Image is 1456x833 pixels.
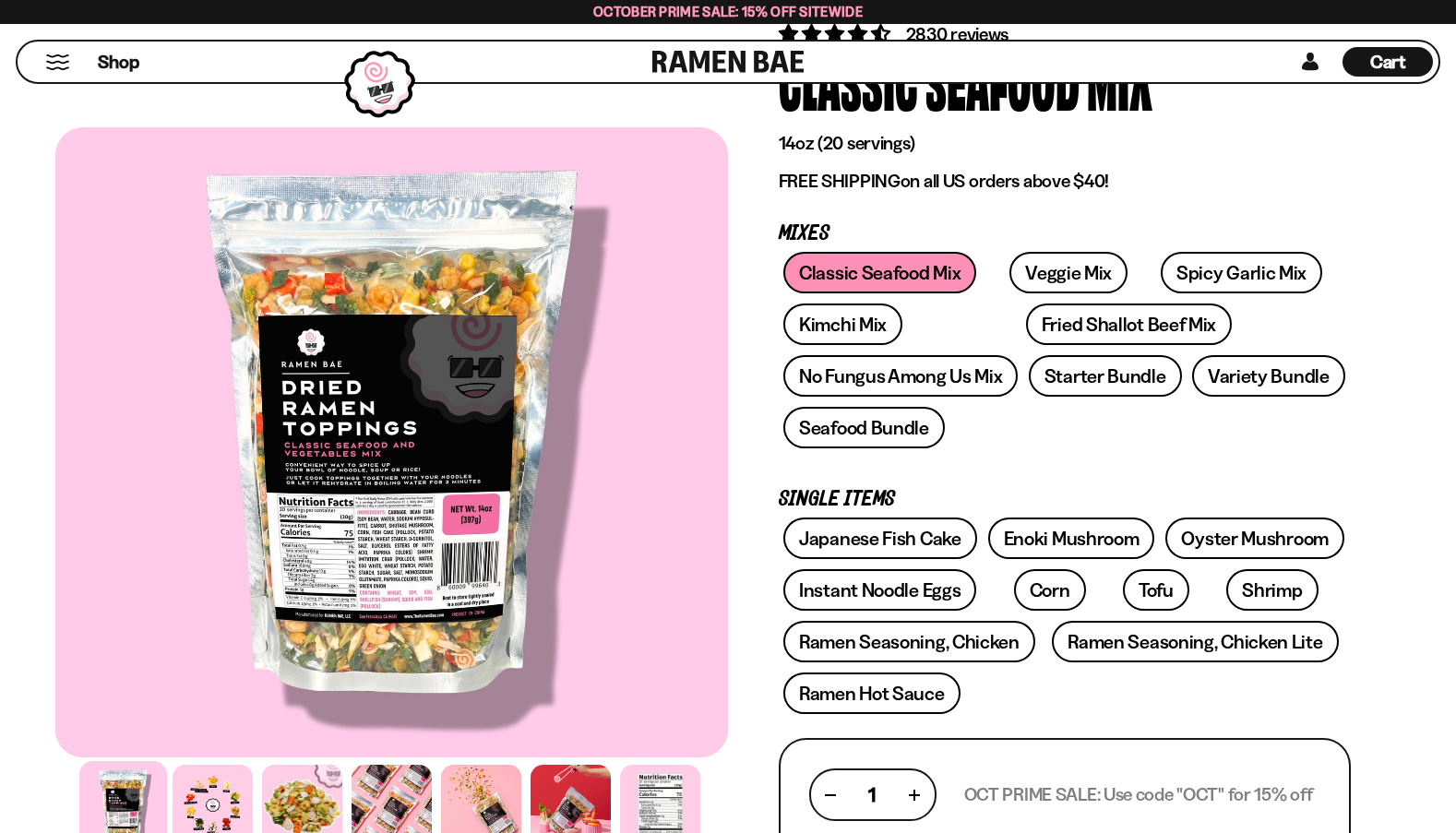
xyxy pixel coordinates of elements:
[1370,51,1406,73] span: Cart
[783,569,976,611] a: Instant Noodle Eggs
[779,491,1351,508] p: Single Items
[868,783,876,806] span: 1
[988,518,1155,559] a: Enoki Mushroom
[593,3,863,20] span: October Prime Sale: 15% off Sitewide
[98,47,139,77] a: Shop
[1087,47,1152,116] div: Mix
[779,170,901,192] strong: FREE SHIPPING
[1161,252,1322,293] a: Spicy Garlic Mix
[779,47,918,116] div: Classic
[1026,303,1232,345] a: Fried Shallot Beef Mix
[783,518,977,559] a: Japanese Fish Cake
[45,54,70,70] button: Mobile Menu Trigger
[1226,569,1318,611] a: Shrimp
[1192,355,1345,397] a: Variety Bundle
[1052,621,1338,662] a: Ramen Seasoning, Chicken Lite
[783,672,961,714] a: Ramen Hot Sauce
[783,407,945,448] a: Seafood Bundle
[1123,569,1189,611] a: Tofu
[964,783,1313,806] p: OCT PRIME SALE: Use code "OCT" for 15% off
[1009,252,1128,293] a: Veggie Mix
[98,50,139,75] span: Shop
[1029,355,1182,397] a: Starter Bundle
[783,303,902,345] a: Kimchi Mix
[779,170,1351,193] p: on all US orders above $40!
[783,355,1018,397] a: No Fungus Among Us Mix
[779,225,1351,243] p: Mixes
[1165,518,1344,559] a: Oyster Mushroom
[783,621,1035,662] a: Ramen Seasoning, Chicken
[1343,42,1433,82] div: Cart
[925,47,1080,116] div: Seafood
[779,132,1351,155] p: 14oz (20 servings)
[1014,569,1086,611] a: Corn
